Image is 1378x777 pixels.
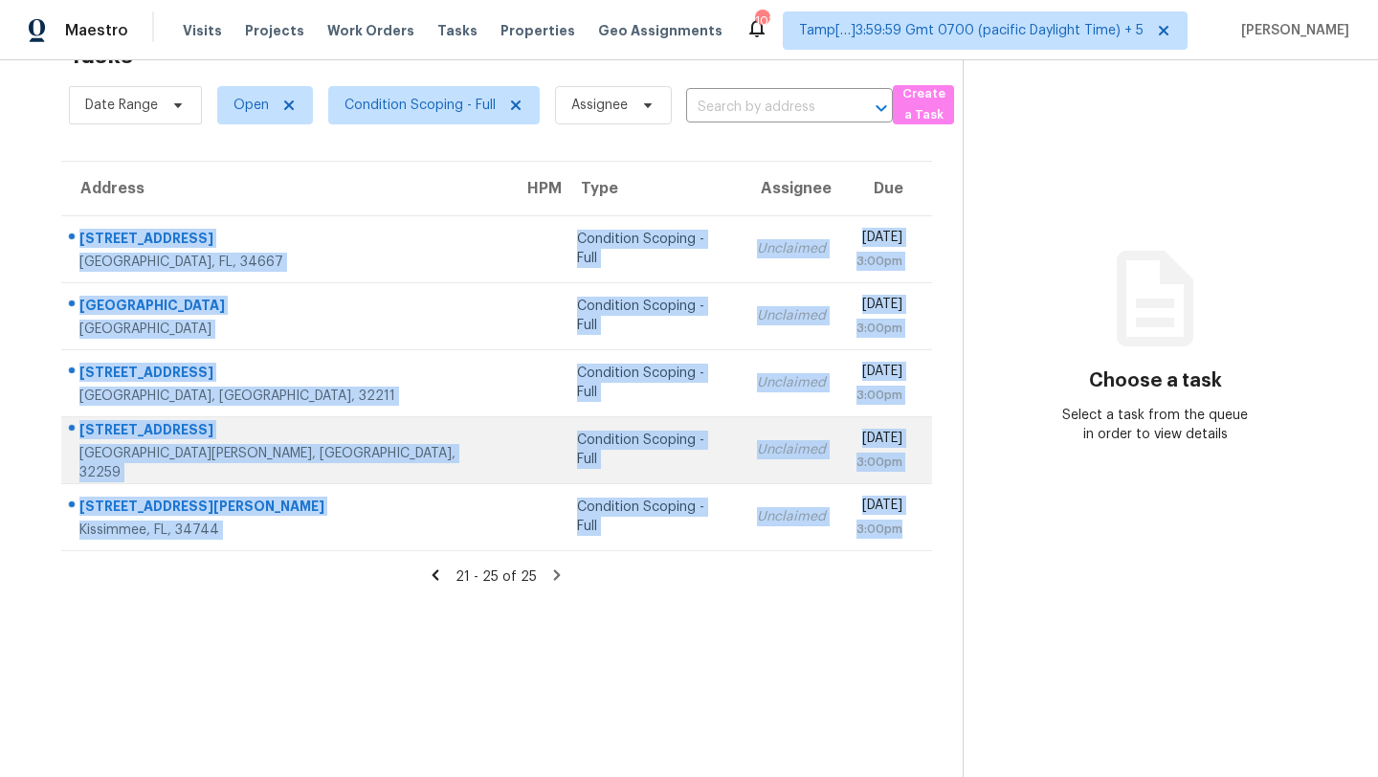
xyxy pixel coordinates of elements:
div: 3:00pm [856,386,902,405]
span: Geo Assignments [598,21,722,40]
h2: Tasks [69,46,133,65]
span: Work Orders [327,21,414,40]
div: [GEOGRAPHIC_DATA] [79,320,493,339]
div: Condition Scoping - Full [577,498,726,536]
h3: Choose a task [1089,371,1222,390]
div: [STREET_ADDRESS] [79,363,493,387]
span: Properties [500,21,575,40]
div: Select a task from the queue in order to view details [1059,406,1252,444]
div: Condition Scoping - Full [577,364,726,402]
th: Address [61,162,508,215]
div: 3:00pm [856,319,902,338]
span: Tamp[…]3:59:59 Gmt 0700 (pacific Daylight Time) + 5 [799,21,1144,40]
div: [GEOGRAPHIC_DATA] [79,296,493,320]
div: [DATE] [856,496,902,520]
div: Unclaimed [757,239,826,258]
div: 103 [755,11,768,31]
div: Condition Scoping - Full [577,431,726,469]
div: [GEOGRAPHIC_DATA], [GEOGRAPHIC_DATA], 32211 [79,387,493,406]
div: [STREET_ADDRESS] [79,229,493,253]
div: [GEOGRAPHIC_DATA][PERSON_NAME], [GEOGRAPHIC_DATA], 32259 [79,444,493,482]
span: Projects [245,21,304,40]
span: [PERSON_NAME] [1234,21,1349,40]
div: [DATE] [856,429,902,453]
input: Search by address [686,93,839,122]
div: [STREET_ADDRESS][PERSON_NAME] [79,497,493,521]
span: Open [233,96,269,115]
div: Unclaimed [757,373,826,392]
th: Due [841,162,932,215]
div: Kissimmee, FL, 34744 [79,521,493,540]
div: 3:00pm [856,453,902,472]
div: [DATE] [856,362,902,386]
div: Condition Scoping - Full [577,297,726,335]
div: [DATE] [856,228,902,252]
span: Create a Task [902,83,945,127]
div: [STREET_ADDRESS] [79,420,493,444]
span: Date Range [85,96,158,115]
div: [DATE] [856,295,902,319]
span: Condition Scoping - Full [344,96,496,115]
span: Assignee [571,96,628,115]
th: Type [562,162,742,215]
span: Tasks [437,24,478,37]
button: Open [868,95,895,122]
div: 3:00pm [856,520,902,539]
div: Unclaimed [757,507,826,526]
div: [GEOGRAPHIC_DATA], FL, 34667 [79,253,493,272]
div: 3:00pm [856,252,902,271]
div: Unclaimed [757,440,826,459]
th: HPM [508,162,562,215]
div: Unclaimed [757,306,826,325]
button: Create a Task [893,85,954,124]
span: 21 - 25 of 25 [456,570,537,584]
th: Assignee [742,162,841,215]
span: Visits [183,21,222,40]
span: Maestro [65,21,128,40]
div: Condition Scoping - Full [577,230,726,268]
